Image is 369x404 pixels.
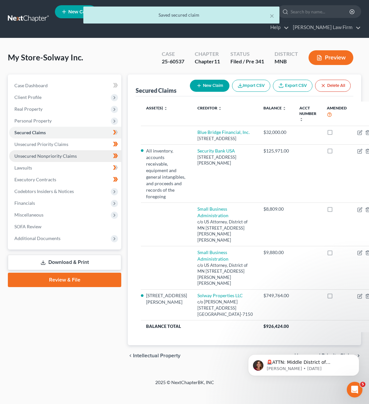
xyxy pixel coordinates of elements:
span: SOFA Review [14,224,42,229]
a: Unsecured Nonpriority Claims [9,150,121,162]
th: Balance Total [141,320,258,332]
iframe: Intercom live chat [347,382,362,397]
a: Security Bank USA [197,148,235,154]
a: Small Business Administration [197,206,228,218]
a: Client Portal [126,6,169,18]
a: Directory Cases [169,6,219,18]
a: Lawsuits [9,162,121,174]
a: Case Dashboard [9,80,121,91]
a: [PERSON_NAME] Law Firm [290,22,361,33]
span: 11 [214,58,220,64]
i: unfold_more [282,106,286,110]
div: 25-60537 [162,58,184,65]
li: [STREET_ADDRESS][PERSON_NAME] [146,292,187,305]
div: $9,880.00 [263,249,289,256]
div: $125,971.00 [263,148,289,154]
a: Creditor unfold_more [197,105,222,110]
div: Case [162,50,184,58]
div: $8,809.00 [263,206,289,212]
span: 5 [360,382,365,387]
i: unfold_more [299,118,303,121]
a: Home [98,6,126,18]
button: Preview [309,50,353,65]
div: [STREET_ADDRESS][PERSON_NAME] [197,154,253,166]
span: My Store-Solway Inc. [8,53,83,62]
a: Unsecured Priority Claims [9,138,121,150]
button: chevron_left Intellectual Property [128,353,180,358]
span: Codebtors Insiders & Notices [14,188,74,194]
div: $32,000.00 [263,129,289,136]
i: unfold_more [218,106,222,110]
span: Secured Claims [14,130,46,135]
div: Chapter [195,58,220,65]
div: 2025 © NextChapterBK, INC [28,379,342,391]
span: Intellectual Property [133,353,180,358]
iframe: Intercom notifications message [238,341,369,386]
div: Secured Claims [136,87,176,94]
div: $749,764.00 [263,292,289,299]
a: Balance unfold_more [263,105,286,110]
div: Chapter [195,50,220,58]
a: Acct Number unfold_more [299,105,316,121]
span: Executory Contracts [14,177,56,182]
span: Client Profile [14,94,42,100]
div: MNB [275,58,298,65]
a: SOFA Review [9,221,121,233]
button: × [270,12,274,20]
button: Delete All [315,80,351,92]
button: New Claim [190,80,229,92]
span: Case Dashboard [14,83,48,88]
a: Download & Print [8,255,121,270]
a: Export CSV [273,80,312,92]
a: Executory Contracts [9,174,121,186]
a: Secured Claims [9,127,121,138]
button: Import CSV [232,80,270,92]
div: c/o US Attorney, District of MN [STREET_ADDRESS][PERSON_NAME][PERSON_NAME] [197,262,253,286]
span: Unsecured Nonpriority Claims [14,153,77,159]
div: [STREET_ADDRESS] [197,136,253,142]
div: Status [230,50,264,58]
span: $926,424.00 [263,324,289,329]
a: Help [267,22,289,33]
div: c/o US Attorney, District of MN [STREET_ADDRESS][PERSON_NAME][PERSON_NAME] [197,219,253,243]
span: Lawsuits [14,165,32,170]
span: Miscellaneous [14,212,43,218]
span: Unsecured Priority Claims [14,141,68,147]
div: Filed / Pre 341 [230,58,264,65]
th: Amended [322,102,352,126]
span: Additional Documents [14,235,60,241]
i: unfold_more [164,106,168,110]
div: District [275,50,298,58]
a: DebtorCC [219,6,256,18]
a: Blue Bridge Financial, Inc. [197,129,250,135]
a: Small Business Administration [197,250,228,262]
i: chevron_left [128,353,133,358]
div: c/o [PERSON_NAME] [STREET_ADDRESS] [GEOGRAPHIC_DATA]-7150 [197,299,253,317]
div: Saved secured claim [89,12,274,18]
span: Personal Property [14,118,52,123]
span: Real Property [14,106,42,112]
a: Asset(s) unfold_more [146,105,168,110]
a: Solway Properties LLC [197,293,243,298]
span: Financials [14,200,35,206]
a: Review & File [8,273,121,287]
input: Search by name... [291,6,350,18]
li: All inventory, accounts receivable, equipment and general intangibles, and proceeds and records o... [146,148,187,200]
